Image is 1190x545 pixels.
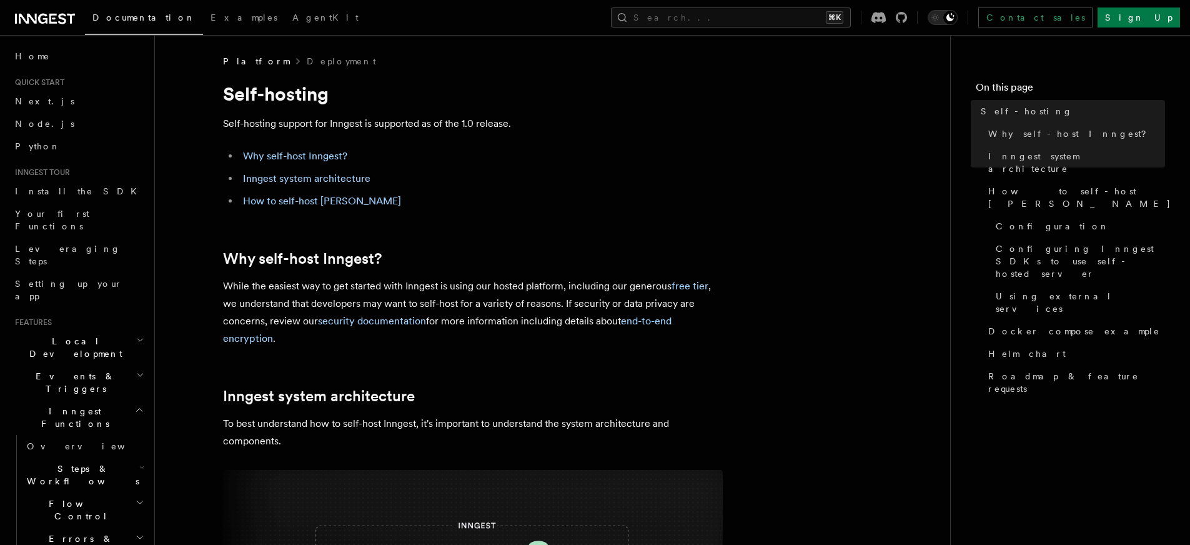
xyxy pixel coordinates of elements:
[988,325,1160,337] span: Docker compose example
[223,277,723,347] p: While the easiest way to get started with Inngest is using our hosted platform, including our gen...
[223,415,723,450] p: To best understand how to self-host Inngest, it's important to understand the system architecture...
[10,77,64,87] span: Quick start
[223,55,289,67] span: Platform
[10,370,136,395] span: Events & Triggers
[611,7,851,27] button: Search...⌘K
[996,290,1165,315] span: Using external services
[991,237,1165,285] a: Configuring Inngest SDKs to use self-hosted server
[988,150,1165,175] span: Inngest system architecture
[988,347,1066,360] span: Helm chart
[10,317,52,327] span: Features
[991,285,1165,320] a: Using external services
[983,342,1165,365] a: Helm chart
[996,242,1165,280] span: Configuring Inngest SDKs to use self-hosted server
[976,100,1165,122] a: Self-hosting
[10,272,147,307] a: Setting up your app
[307,55,376,67] a: Deployment
[10,405,135,430] span: Inngest Functions
[983,180,1165,215] a: How to self-host [PERSON_NAME]
[10,365,147,400] button: Events & Triggers
[22,497,136,522] span: Flow Control
[988,370,1165,395] span: Roadmap & feature requests
[10,202,147,237] a: Your first Functions
[27,441,156,451] span: Overview
[10,237,147,272] a: Leveraging Steps
[978,7,1093,27] a: Contact sales
[243,150,347,162] a: Why self-host Inngest?
[983,365,1165,400] a: Roadmap & feature requests
[672,280,708,292] a: free tier
[211,12,277,22] span: Examples
[826,11,843,24] kbd: ⌘K
[318,315,426,327] a: security documentation
[243,195,401,207] a: How to self-host [PERSON_NAME]
[223,82,723,105] h1: Self-hosting
[928,10,958,25] button: Toggle dark mode
[15,119,74,129] span: Node.js
[10,180,147,202] a: Install the SDK
[85,4,203,35] a: Documentation
[223,387,415,405] a: Inngest system architecture
[10,167,70,177] span: Inngest tour
[996,220,1109,232] span: Configuration
[10,112,147,135] a: Node.js
[15,186,144,196] span: Install the SDK
[15,244,121,266] span: Leveraging Steps
[22,492,147,527] button: Flow Control
[976,80,1165,100] h4: On this page
[1098,7,1180,27] a: Sign Up
[983,320,1165,342] a: Docker compose example
[991,215,1165,237] a: Configuration
[10,135,147,157] a: Python
[15,279,122,301] span: Setting up your app
[22,457,147,492] button: Steps & Workflows
[22,435,147,457] a: Overview
[203,4,285,34] a: Examples
[983,122,1165,145] a: Why self-host Inngest?
[10,330,147,365] button: Local Development
[15,50,50,62] span: Home
[15,141,61,151] span: Python
[10,400,147,435] button: Inngest Functions
[988,185,1171,210] span: How to self-host [PERSON_NAME]
[92,12,196,22] span: Documentation
[285,4,366,34] a: AgentKit
[15,209,89,231] span: Your first Functions
[292,12,359,22] span: AgentKit
[223,250,382,267] a: Why self-host Inngest?
[983,145,1165,180] a: Inngest system architecture
[988,127,1155,140] span: Why self-host Inngest?
[10,45,147,67] a: Home
[243,172,370,184] a: Inngest system architecture
[10,335,136,360] span: Local Development
[10,90,147,112] a: Next.js
[223,115,723,132] p: Self-hosting support for Inngest is supported as of the 1.0 release.
[981,105,1073,117] span: Self-hosting
[15,96,74,106] span: Next.js
[22,462,139,487] span: Steps & Workflows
